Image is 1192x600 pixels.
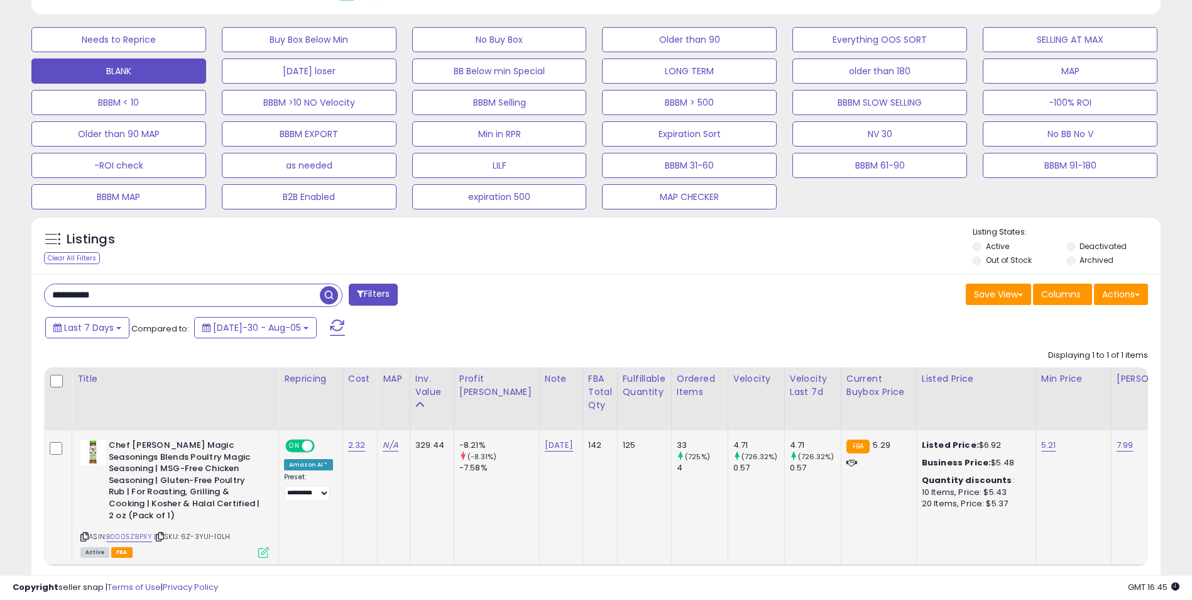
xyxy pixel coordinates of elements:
span: OFF [313,441,333,452]
button: BBBM Selling [412,90,587,115]
button: BLANK [31,58,206,84]
button: Actions [1094,284,1148,305]
div: Clear All Filters [44,252,100,264]
button: Last 7 Days [45,317,129,338]
span: Compared to: [131,323,189,335]
button: Min in RPR [412,121,587,147]
button: LONG TERM [602,58,777,84]
button: -100% ROI [983,90,1157,115]
button: Buy Box Below Min [222,27,396,52]
button: MAP CHECKER [602,184,777,209]
b: Quantity discounts [922,474,1012,486]
div: Velocity Last 7d [790,372,836,399]
button: MAP [983,58,1157,84]
button: [DATE]-30 - Aug-05 [194,317,317,338]
div: Listed Price [922,372,1031,386]
div: Current Buybox Price [846,372,911,399]
a: 7.99 [1117,439,1134,452]
button: BBBM MAP [31,184,206,209]
div: 125 [623,440,662,451]
button: No Buy Box [412,27,587,52]
span: FBA [111,547,133,558]
div: Note [545,372,577,386]
button: Columns [1033,284,1092,305]
strong: Copyright [13,581,58,593]
div: [PERSON_NAME] [1117,372,1191,386]
h5: Listings [67,231,115,248]
span: Columns [1041,288,1081,301]
a: N/A [383,439,398,452]
div: $6.92 [922,440,1026,451]
label: Archived [1080,255,1113,265]
div: : [922,475,1026,486]
button: BB Below min Special [412,58,587,84]
div: Displaying 1 to 1 of 1 items [1048,350,1148,362]
div: 329.44 [415,440,444,451]
span: 2025-08-13 16:45 GMT [1128,581,1179,593]
p: Listing States: [973,226,1161,238]
div: 4.71 [733,440,784,451]
div: 20 Items, Price: $5.37 [922,498,1026,509]
small: (-8.31%) [468,452,496,462]
span: 5.29 [873,439,890,451]
div: Velocity [733,372,779,386]
label: Deactivated [1080,241,1127,252]
div: 33 [677,440,728,451]
b: Business Price: [922,457,991,469]
div: Profit [PERSON_NAME] [459,372,534,399]
div: Min Price [1041,372,1106,386]
div: MAP [383,372,404,386]
div: -7.58% [459,462,539,474]
a: Privacy Policy [163,581,218,593]
div: Fulfillable Quantity [623,372,666,399]
a: B0005Z8PXY [106,531,152,542]
button: BBBM 61-90 [792,153,967,178]
button: Filters [349,284,398,306]
div: 4 [677,462,728,474]
div: 142 [588,440,608,451]
button: expiration 500 [412,184,587,209]
span: Last 7 Days [64,321,114,334]
div: Cost [348,372,373,386]
button: BBBM 91-180 [983,153,1157,178]
label: Active [986,241,1009,252]
button: Everything OOS SORT [792,27,967,52]
b: Chef [PERSON_NAME] Magic Seasonings Blends Poultry Magic Seasoning | MSG-Free Chicken Seasoning |... [109,440,261,525]
button: as needed [222,153,396,178]
b: Listed Price: [922,439,979,451]
div: ASIN: [80,440,269,557]
div: 4.71 [790,440,841,451]
label: Out of Stock [986,255,1032,265]
button: Expiration Sort [602,121,777,147]
div: $5.48 [922,457,1026,469]
button: BBBM EXPORT [222,121,396,147]
button: NV 30 [792,121,967,147]
div: -8.21% [459,440,539,451]
div: Preset: [284,473,333,501]
small: (725%) [685,452,710,462]
div: Inv. value [415,372,449,399]
button: BBBM 31-60 [602,153,777,178]
small: FBA [846,440,870,453]
span: [DATE]-30 - Aug-05 [213,321,301,334]
a: 5.21 [1041,439,1056,452]
img: 41bVYY9kqZL._SL40_.jpg [80,440,106,465]
div: 0.57 [790,462,841,474]
button: Save View [966,284,1031,305]
a: 2.32 [348,439,366,452]
button: older than 180 [792,58,967,84]
button: Older than 90 MAP [31,121,206,147]
button: BBBM >10 NO Velocity [222,90,396,115]
div: Amazon AI * [284,459,333,470]
small: (726.32%) [741,452,777,462]
a: [DATE] [545,439,573,452]
div: FBA Total Qty [588,372,612,412]
div: 10 Items, Price: $5.43 [922,487,1026,498]
button: LILF [412,153,587,178]
button: BBBM < 10 [31,90,206,115]
button: BBBM SLOW SELLING [792,90,967,115]
div: Title [77,372,273,386]
button: [DATE] loser [222,58,396,84]
span: ON [287,441,302,452]
button: No BB No V [983,121,1157,147]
